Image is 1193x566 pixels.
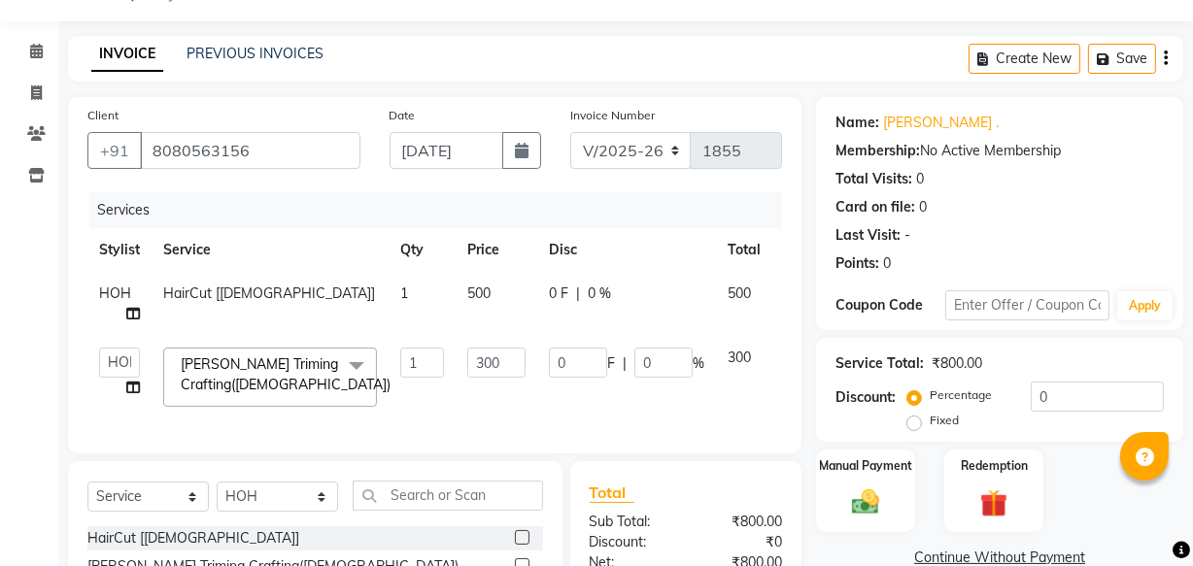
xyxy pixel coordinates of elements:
[575,512,686,532] div: Sub Total:
[187,45,324,62] a: PREVIOUS INVOICES
[87,107,119,124] label: Client
[163,284,375,302] span: HairCut [[DEMOGRAPHIC_DATA]]
[1088,44,1156,74] button: Save
[686,512,797,532] div: ₹800.00
[916,169,924,189] div: 0
[971,486,1016,520] img: _gift.svg
[549,283,568,304] span: 0 F
[835,141,1164,161] div: No Active Membership
[588,283,611,304] span: 0 %
[152,228,389,272] th: Service
[89,192,797,228] div: Services
[91,37,163,72] a: INVOICE
[835,225,901,246] div: Last Visit:
[623,353,627,374] span: |
[883,113,999,133] a: [PERSON_NAME] .
[835,169,912,189] div: Total Visits:
[693,353,704,374] span: %
[537,228,716,272] th: Disc
[391,376,399,393] a: x
[716,228,772,272] th: Total
[835,253,879,274] div: Points:
[969,44,1080,74] button: Create New
[1117,291,1173,320] button: Apply
[456,228,537,272] th: Price
[87,132,142,169] button: +91
[843,486,888,518] img: _cash.svg
[835,387,896,408] div: Discount:
[87,528,299,549] div: HairCut [[DEMOGRAPHIC_DATA]]
[390,107,416,124] label: Date
[945,290,1109,320] input: Enter Offer / Coupon Code
[686,532,797,552] div: ₹0
[835,113,879,133] div: Name:
[772,228,836,272] th: Action
[835,295,945,316] div: Coupon Code
[728,349,751,366] span: 300
[930,412,959,429] label: Fixed
[181,355,391,393] span: [PERSON_NAME] Triming Crafting([DEMOGRAPHIC_DATA])
[919,197,927,217] div: 0
[819,457,912,475] label: Manual Payment
[467,284,491,302] span: 500
[575,532,686,552] div: Discount:
[576,283,580,304] span: |
[961,457,1028,475] label: Redemption
[930,386,992,404] label: Percentage
[590,483,634,503] span: Total
[932,353,982,374] div: ₹800.00
[140,132,360,169] input: Search by Name/Mobile/Email/Code
[99,284,131,302] span: HOH
[835,197,915,217] div: Card on file:
[728,284,751,302] span: 500
[570,107,655,124] label: Invoice Number
[883,253,891,274] div: 0
[607,353,615,374] span: F
[400,284,408,302] span: 1
[87,228,152,272] th: Stylist
[353,481,543,511] input: Search or Scan
[835,353,924,374] div: Service Total:
[904,225,910,246] div: -
[835,141,920,161] div: Membership:
[389,228,456,272] th: Qty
